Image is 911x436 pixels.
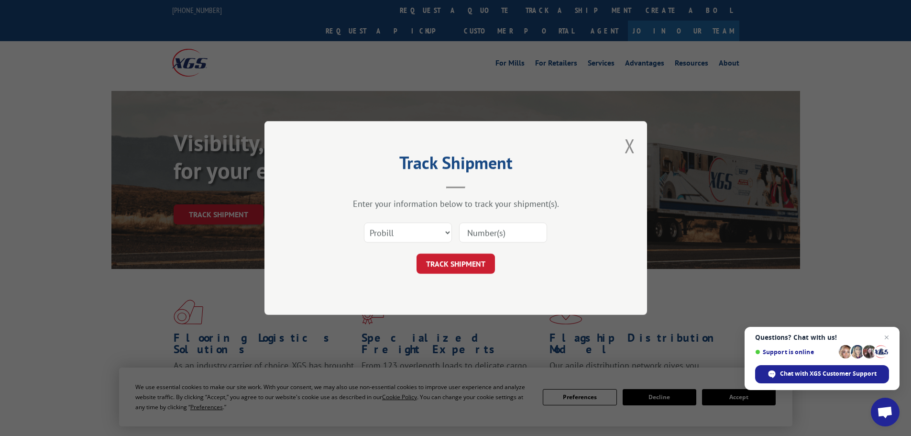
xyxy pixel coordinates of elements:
[312,198,599,209] div: Enter your information below to track your shipment(s).
[417,254,495,274] button: TRACK SHIPMENT
[755,334,889,341] span: Questions? Chat with us!
[312,156,599,174] h2: Track Shipment
[625,133,635,158] button: Close modal
[871,398,900,426] div: Open chat
[755,365,889,383] div: Chat with XGS Customer Support
[459,223,547,243] input: Number(s)
[755,348,835,356] span: Support is online
[780,369,877,378] span: Chat with XGS Customer Support
[881,332,892,343] span: Close chat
